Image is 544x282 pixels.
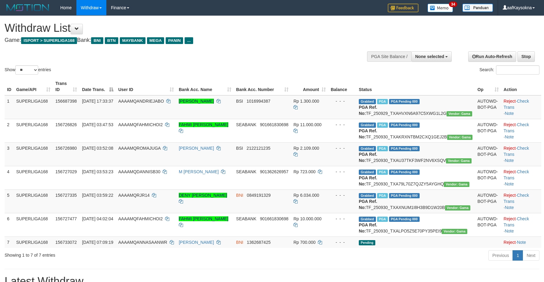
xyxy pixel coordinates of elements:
td: · · [501,142,541,166]
span: SEABANK [236,216,256,221]
a: 1 [513,250,523,261]
span: PGA Pending [389,146,420,151]
span: 156727335 [55,193,77,198]
a: [PERSON_NAME] [179,146,214,151]
span: AAAAMQDANNISB30 [118,169,160,174]
div: PGA Site Balance / [367,51,411,62]
span: [DATE] 04:02:04 [82,216,113,221]
span: Grabbed [359,193,376,198]
label: Show entries [5,65,51,75]
span: BNI [91,37,103,44]
td: · [501,236,541,248]
span: Copy 1016994387 to clipboard [247,99,270,104]
a: Run Auto-Refresh [468,51,516,62]
td: · · [501,189,541,213]
span: PANIN [166,37,183,44]
span: Vendor URL: https://trx31.1velocity.biz [447,135,473,140]
td: 7 [5,236,14,248]
span: PGA Pending [389,217,420,222]
td: 2 [5,119,14,142]
td: TF_250929_TXAHVXN6A97C5XWG1L2G [356,95,475,119]
span: Vendor URL: https://trx31.1velocity.biz [445,205,471,211]
td: 4 [5,166,14,189]
div: - - - [331,239,354,245]
span: BTN [105,37,118,44]
span: Rp 723.000 [293,169,315,174]
td: SUPERLIGA168 [14,189,53,213]
a: Check Trans [504,122,529,133]
a: [PERSON_NAME] [179,99,214,104]
td: SUPERLIGA168 [14,166,53,189]
div: - - - [331,216,354,222]
span: AAAAMQROMAJUGA [118,146,160,151]
span: Copy 2122121235 to clipboard [247,146,270,151]
a: M [PERSON_NAME] [179,169,219,174]
span: BNI [236,240,243,245]
td: · · [501,213,541,236]
td: AUTOWD-BOT-PGA [475,213,501,236]
td: · · [501,166,541,189]
a: Reject [504,240,516,245]
span: MAYBANK [120,37,145,44]
td: 3 [5,142,14,166]
td: 6 [5,213,14,236]
th: Balance [328,78,356,95]
span: PGA Pending [389,170,420,175]
span: BNI [236,193,243,198]
a: Check Trans [504,193,529,204]
a: Reject [504,99,516,104]
span: Vendor URL: https://trx31.1velocity.biz [447,111,472,116]
span: 156733072 [55,240,77,245]
a: Check Trans [504,169,529,180]
span: Rp 11.000.000 [293,122,322,127]
span: Marked by aafsoycanthlai [377,99,388,104]
th: Amount: activate to sort column ascending [291,78,328,95]
div: - - - [331,98,354,104]
a: Reject [504,146,516,151]
button: None selected [411,51,452,62]
div: Showing 1 to 7 of 7 entries [5,250,222,258]
div: - - - [331,145,354,151]
td: SUPERLIGA168 [14,142,53,166]
b: PGA Ref. No: [359,175,377,186]
span: 156727029 [55,169,77,174]
span: [DATE] 03:53:23 [82,169,113,174]
span: Vendor URL: https://trx31.1velocity.biz [444,182,469,187]
td: SUPERLIGA168 [14,236,53,248]
span: [DATE] 03:47:53 [82,122,113,127]
label: Search: [480,65,539,75]
span: SEABANK [236,169,256,174]
td: TF_250930_TXA79L70Z7QJZY5AYGHQ [356,166,475,189]
span: Copy 901661830698 to clipboard [260,216,288,221]
a: Next [523,250,539,261]
span: Vendor URL: https://trx31.1velocity.biz [442,229,467,234]
span: Grabbed [359,123,376,128]
span: Grabbed [359,217,376,222]
td: TF_250930_TXAXNUM1I8H3B9D1W20B [356,189,475,213]
a: Check Trans [504,146,529,157]
span: BSI [236,99,243,104]
span: BSI [236,146,243,151]
img: Feedback.jpg [388,4,418,12]
a: Previous [488,250,513,261]
td: TF_250930_TXAKRXNTBM2CXQ1GEJ2B [356,119,475,142]
td: AUTOWD-BOT-PGA [475,142,501,166]
span: Rp 6.034.000 [293,193,319,198]
td: AUTOWD-BOT-PGA [475,95,501,119]
th: Bank Acc. Number: activate to sort column ascending [234,78,291,95]
a: Reject [504,216,516,221]
td: SUPERLIGA168 [14,119,53,142]
span: ... [185,37,193,44]
span: [DATE] 03:52:08 [82,146,113,151]
th: User ID: activate to sort column ascending [116,78,176,95]
td: · · [501,95,541,119]
span: [DATE] 17:33:37 [82,99,113,104]
span: Rp 10.000.000 [293,216,322,221]
span: PGA Pending [389,99,420,104]
th: Op: activate to sort column ascending [475,78,501,95]
span: PGA Pending [389,123,420,128]
b: PGA Ref. No: [359,152,377,163]
span: Copy 0849191329 to clipboard [247,193,271,198]
span: SEABANK [236,122,256,127]
th: Status [356,78,475,95]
